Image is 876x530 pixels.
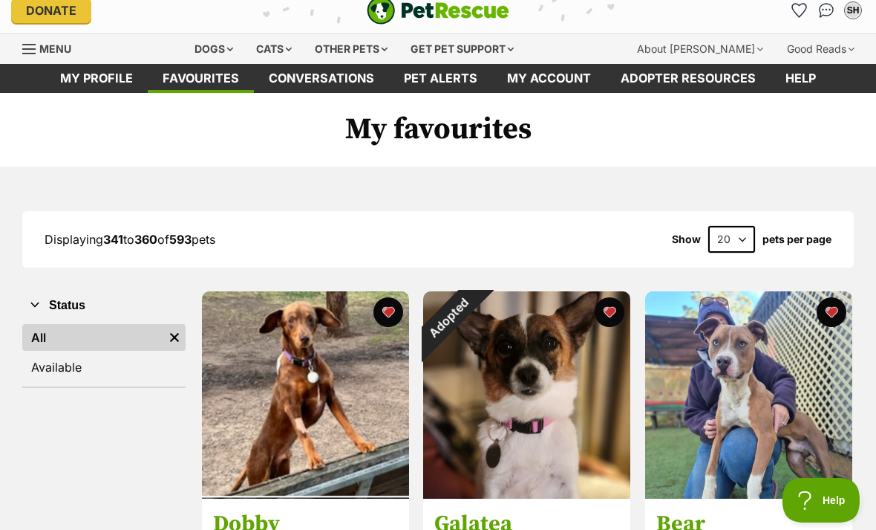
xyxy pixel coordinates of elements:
[22,354,186,381] a: Available
[148,64,254,93] a: Favourites
[22,296,186,315] button: Status
[304,34,398,64] div: Other pets
[103,232,123,247] strong: 341
[22,321,186,387] div: Status
[645,291,852,499] img: Bear
[672,233,701,245] span: Show
[595,297,625,327] button: favourite
[254,64,389,93] a: conversations
[134,232,157,247] strong: 360
[22,324,163,351] a: All
[819,3,834,18] img: chat-41dd97257d64d25036548639549fe6c8038ab92f7586957e7f3b1b290dea8141.svg
[246,34,302,64] div: Cats
[782,478,861,523] iframe: Help Scout Beacon - Open
[39,42,71,55] span: Menu
[606,64,771,93] a: Adopter resources
[163,324,186,351] a: Remove filter
[373,297,403,327] button: favourite
[202,291,409,499] img: Dobby
[404,272,495,363] div: Adopted
[771,64,831,93] a: Help
[777,34,865,64] div: Good Reads
[400,34,524,64] div: Get pet support
[627,34,774,64] div: About [PERSON_NAME]
[817,297,846,327] button: favourite
[45,232,215,247] span: Displaying to of pets
[169,232,192,247] strong: 593
[389,64,492,93] a: Pet alerts
[492,64,606,93] a: My account
[184,34,243,64] div: Dogs
[45,64,148,93] a: My profile
[846,3,860,18] div: SH
[22,34,82,61] a: Menu
[423,291,630,499] img: Galatea
[423,488,630,502] a: Adopted
[762,233,831,245] label: pets per page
